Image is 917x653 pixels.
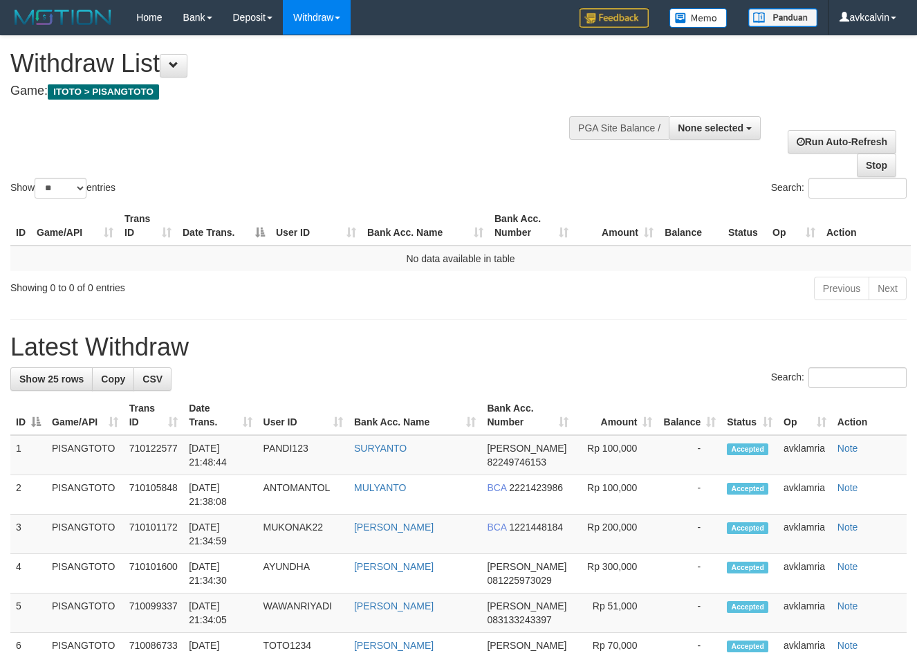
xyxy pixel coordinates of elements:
[258,435,349,475] td: PANDI123
[487,443,566,454] span: [PERSON_NAME]
[778,475,832,515] td: avklamria
[183,594,257,633] td: [DATE] 21:34:05
[857,154,896,177] a: Stop
[771,178,907,199] label: Search:
[574,594,658,633] td: Rp 51,000
[658,475,721,515] td: -
[183,515,257,554] td: [DATE] 21:34:59
[837,561,858,572] a: Note
[10,554,46,594] td: 4
[177,206,270,246] th: Date Trans.: activate to sort column descending
[837,443,858,454] a: Note
[124,594,183,633] td: 710099337
[258,594,349,633] td: WAWANRIYADI
[778,396,832,435] th: Op: activate to sort column ascending
[48,84,159,100] span: ITOTO > PISANGTOTO
[509,482,563,493] span: Copy 2221423986 to clipboard
[354,482,406,493] a: MULYANTO
[574,475,658,515] td: Rp 100,000
[124,554,183,594] td: 710101600
[258,515,349,554] td: MUKONAK22
[10,50,598,77] h1: Withdraw List
[46,554,124,594] td: PISANGTOTO
[723,206,767,246] th: Status
[258,554,349,594] td: AYUNDHA
[771,367,907,388] label: Search:
[10,206,31,246] th: ID
[183,554,257,594] td: [DATE] 21:34:30
[487,522,506,533] span: BCA
[354,600,434,611] a: [PERSON_NAME]
[124,435,183,475] td: 710122577
[142,374,163,385] span: CSV
[821,206,911,246] th: Action
[767,206,821,246] th: Op: activate to sort column ascending
[487,482,506,493] span: BCA
[837,482,858,493] a: Note
[658,435,721,475] td: -
[124,515,183,554] td: 710101172
[778,594,832,633] td: avklamria
[808,367,907,388] input: Search:
[659,206,723,246] th: Balance
[727,601,768,613] span: Accepted
[837,600,858,611] a: Note
[727,443,768,455] span: Accepted
[727,522,768,534] span: Accepted
[183,435,257,475] td: [DATE] 21:48:44
[778,515,832,554] td: avklamria
[362,206,489,246] th: Bank Acc. Name: activate to sort column ascending
[10,84,598,98] h4: Game:
[721,396,778,435] th: Status: activate to sort column ascending
[481,396,573,435] th: Bank Acc. Number: activate to sort column ascending
[487,561,566,572] span: [PERSON_NAME]
[658,554,721,594] td: -
[46,475,124,515] td: PISANGTOTO
[837,640,858,651] a: Note
[658,396,721,435] th: Balance: activate to sort column ascending
[349,396,481,435] th: Bank Acc. Name: activate to sort column ascending
[837,522,858,533] a: Note
[574,515,658,554] td: Rp 200,000
[727,562,768,573] span: Accepted
[487,600,566,611] span: [PERSON_NAME]
[658,515,721,554] td: -
[569,116,669,140] div: PGA Site Balance /
[574,554,658,594] td: Rp 300,000
[10,246,911,271] td: No data available in table
[669,116,761,140] button: None selected
[354,561,434,572] a: [PERSON_NAME]
[46,515,124,554] td: PISANGTOTO
[778,435,832,475] td: avklamria
[92,367,134,391] a: Copy
[258,396,349,435] th: User ID: activate to sort column ascending
[124,396,183,435] th: Trans ID: activate to sort column ascending
[509,522,563,533] span: Copy 1221448184 to clipboard
[10,178,115,199] label: Show entries
[580,8,649,28] img: Feedback.jpg
[487,640,566,651] span: [PERSON_NAME]
[10,396,46,435] th: ID: activate to sort column descending
[46,435,124,475] td: PISANGTOTO
[658,594,721,633] td: -
[669,8,728,28] img: Button%20Memo.svg
[10,515,46,554] td: 3
[46,396,124,435] th: Game/API: activate to sort column ascending
[748,8,817,27] img: panduan.png
[10,275,372,295] div: Showing 0 to 0 of 0 entries
[814,277,869,300] a: Previous
[487,575,551,586] span: Copy 081225973029 to clipboard
[46,594,124,633] td: PISANGTOTO
[727,483,768,495] span: Accepted
[31,206,119,246] th: Game/API: activate to sort column ascending
[487,614,551,625] span: Copy 083133243397 to clipboard
[354,522,434,533] a: [PERSON_NAME]
[574,435,658,475] td: Rp 100,000
[101,374,125,385] span: Copy
[778,554,832,594] td: avklamria
[808,178,907,199] input: Search:
[258,475,349,515] td: ANTOMANTOL
[10,367,93,391] a: Show 25 rows
[487,457,546,468] span: Copy 82249746153 to clipboard
[270,206,362,246] th: User ID: activate to sort column ascending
